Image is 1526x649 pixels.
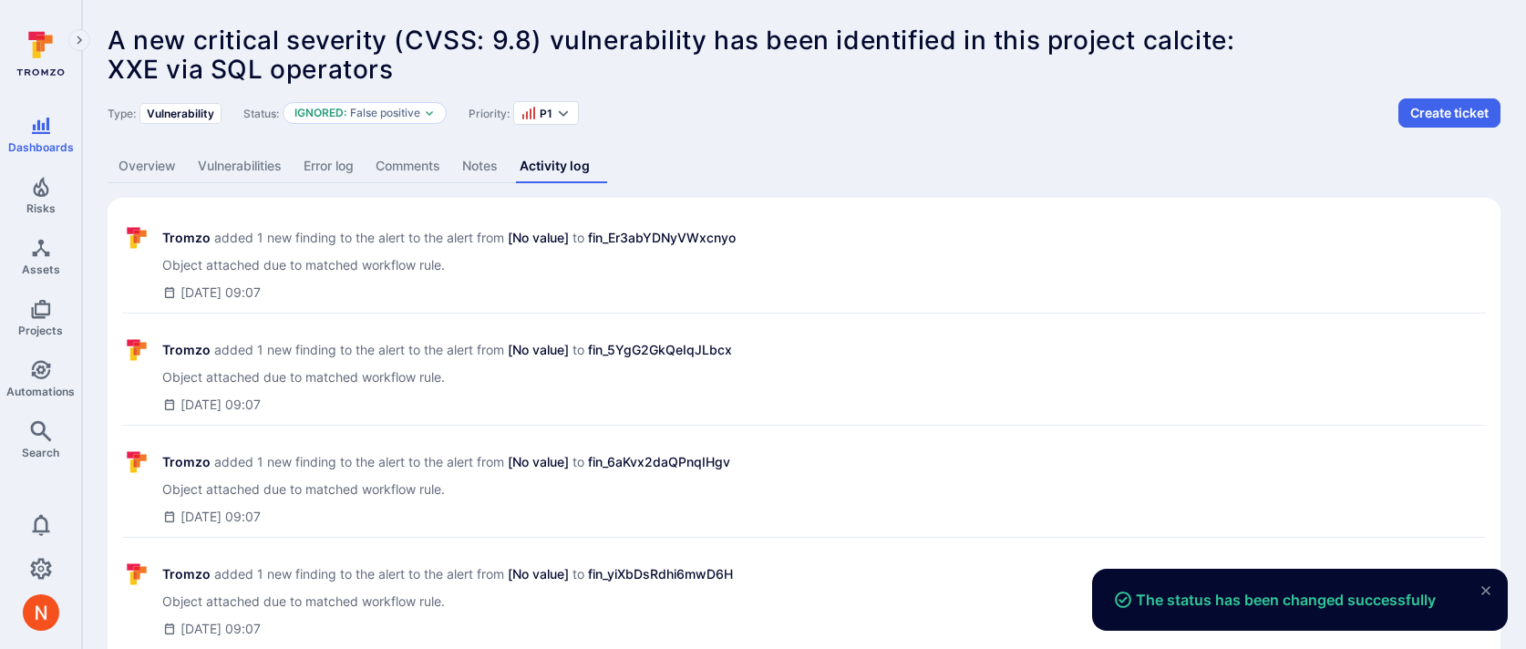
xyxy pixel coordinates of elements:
[1114,591,1436,609] span: The status has been changed successfully
[214,565,405,583] span: added 1 new finding to the alert
[572,229,584,247] span: to
[26,201,56,215] span: Risks
[73,33,86,48] i: Expand navigation menu
[8,140,74,154] span: Dashboards
[408,341,473,359] span: to the alert
[214,341,405,359] span: added 1 new finding to the alert
[588,565,733,583] span: fin_yiXbDsRdhi6mwD6H
[162,341,211,359] span: Tromzo
[294,106,346,120] p: Ignored :
[508,229,569,247] span: [No value]
[477,453,504,471] span: from
[508,565,569,583] span: [No value]
[408,565,473,583] span: to the alert
[477,565,504,583] span: from
[187,149,293,183] a: Vulnerabilities
[365,149,451,183] a: Comments
[108,25,1234,56] span: A new critical severity (CVSS: 9.8) vulnerability has been identified in this project calcite:
[162,565,211,583] span: Tromzo
[162,256,736,274] span: Object attached due to matched workflow rule.
[162,229,211,247] span: Tromzo
[162,480,730,499] span: Object attached due to matched workflow rule.
[214,453,405,471] span: added 1 new finding to the alert
[408,453,473,471] span: to the alert
[572,453,584,471] span: to
[108,149,187,183] a: Overview
[139,103,222,124] div: Vulnerability
[556,106,571,120] button: Expand dropdown
[180,508,261,526] span: [DATE] 09:07
[509,149,601,183] a: Activity log
[23,594,59,631] img: ACg8ocIprwjrgDQnDsNSk9Ghn5p5-B8DpAKWoJ5Gi9syOE4K59tr4Q=s96-c
[508,341,569,359] span: [No value]
[540,107,552,120] span: P1
[6,385,75,398] span: Automations
[477,229,504,247] span: from
[108,149,1500,183] div: Alert tabs
[180,620,261,638] span: [DATE] 09:07
[243,107,279,120] span: Status:
[162,592,733,611] span: Object attached due to matched workflow rule.
[23,594,59,631] div: Neeren Patki
[477,341,504,359] span: from
[508,453,569,471] span: [No value]
[108,54,394,85] span: XXE via SQL operators
[424,108,435,118] button: Expand dropdown
[469,107,510,120] span: Priority:
[162,453,211,471] span: Tromzo
[1471,576,1500,605] button: close
[572,565,584,583] span: to
[108,107,136,120] span: Type:
[408,229,473,247] span: to the alert
[162,368,732,386] span: Object attached due to matched workflow rule.
[350,106,420,120] p: False positive
[588,229,736,247] span: fin_Er3abYDNyVWxcnyo
[294,106,420,120] button: Ignored:False positive
[293,149,365,183] a: Error log
[22,446,59,459] span: Search
[180,396,261,414] span: [DATE] 09:07
[588,453,730,471] span: fin_6aKvx2daQPnqIHgv
[68,29,90,51] button: Expand navigation menu
[1398,98,1500,128] button: Create ticket
[18,324,63,337] span: Projects
[180,283,261,302] span: [DATE] 09:07
[572,341,584,359] span: to
[22,263,60,276] span: Assets
[451,149,509,183] a: Notes
[214,229,405,247] span: added 1 new finding to the alert
[588,341,732,359] span: fin_5YgG2GkQeIqJLbcx
[521,106,552,120] button: P1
